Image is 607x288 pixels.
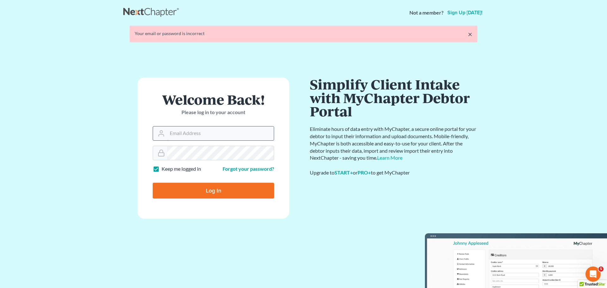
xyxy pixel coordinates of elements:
a: START+ [334,169,353,175]
input: Log In [153,183,274,199]
label: Keep me logged in [162,165,201,173]
p: Eliminate hours of data entry with MyChapter, a secure online portal for your debtor to input the... [310,126,477,162]
h1: Welcome Back! [153,93,274,106]
input: Email Address [167,126,274,140]
iframe: Intercom live chat [586,267,601,282]
div: Your email or password is incorrect [135,30,472,37]
a: Forgot your password? [223,166,274,172]
h1: Simplify Client Intake with MyChapter Debtor Portal [310,77,477,118]
strong: Not a member? [409,9,444,16]
span: 5 [598,267,604,272]
p: Please log in to your account [153,109,274,116]
a: PRO+ [358,169,371,175]
a: Sign up [DATE]! [446,10,484,15]
div: Upgrade to or to get MyChapter [310,169,477,176]
a: Learn More [377,155,402,161]
a: × [468,30,472,38]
